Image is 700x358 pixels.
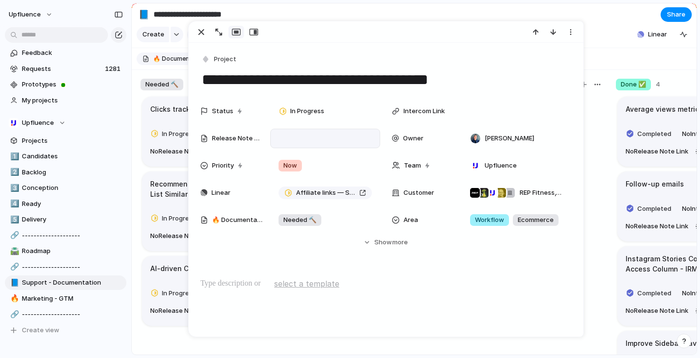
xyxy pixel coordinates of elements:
span: In Progress [162,214,196,223]
button: 🔥 [9,294,18,304]
span: Upfluence [22,118,54,128]
span: Done ✅ [621,80,646,89]
a: Projects [5,134,126,148]
div: 🔥 [10,293,17,304]
a: 🔗-------------------- [5,228,126,243]
button: 🛣️ [9,246,18,256]
span: Priority [212,161,234,170]
span: Workflow [475,215,504,225]
span: Ecommerce [518,215,554,225]
span: Delivery [22,215,123,224]
span: 1281 [105,64,122,74]
button: 🔗 [9,262,18,272]
a: 4️⃣Ready [5,197,126,211]
span: No Release Note Link [626,222,688,231]
span: In Progress [162,289,196,298]
span: Backlog [22,168,123,177]
span: Upfluence [9,10,41,19]
span: -------------------- [22,309,123,319]
span: Completed [637,289,671,298]
span: Needed 🔨 [145,80,178,89]
span: more [392,238,408,247]
span: REP Fitness , Crocodilecloth , Upfluence , Stay Influence , Like A Bandit , [DOMAIN_NAME] , Carat... [520,188,563,198]
span: Create [142,30,164,39]
span: 4 [656,80,660,89]
div: Recommend Influencers Based on List SimilarityIn ProgressNoIntercom LinkNoRelease Note Link [142,171,285,251]
span: My projects [22,96,123,105]
a: 1️⃣Candidates [5,149,126,164]
span: No Release Note Link [626,147,688,156]
button: select a template [273,276,341,291]
span: Completed [637,129,671,139]
a: Requests1281 [5,62,126,76]
button: Completed [623,126,678,142]
span: In Progress [290,106,324,116]
a: 📘Support - Documentation [5,275,126,290]
div: 🛣️ [10,246,17,257]
a: 🔥Marketing - GTM [5,291,126,306]
button: Upfluence [4,7,58,22]
button: 5️⃣ [9,215,18,224]
span: No Release Note Link [150,231,213,241]
button: 📘 [9,278,18,288]
span: Marketing - GTM [22,294,123,304]
a: Prototypes [5,77,126,92]
div: 🔗 [10,309,17,320]
span: Team [404,161,421,170]
button: In Progress [148,286,202,301]
span: Support - Documentation [22,278,123,288]
span: Owner [403,134,423,143]
div: 🔗-------------------- [5,307,126,322]
div: Clicks tracking for influencer linksIn ProgressNoIntercom LinkNoRelease Note Link [142,97,285,167]
div: 3️⃣ [10,183,17,194]
button: In Progress [148,211,202,226]
h1: AI-driven Campaign Creation [150,263,250,274]
span: Prototypes [22,80,123,89]
span: Create view [22,325,59,335]
button: Upfluence [5,116,126,130]
span: Share [667,10,685,19]
span: Projects [22,136,123,146]
span: Linear [211,188,230,198]
span: Show [374,238,392,247]
div: 1️⃣ [10,151,17,162]
span: Status [212,106,233,116]
button: 2️⃣ [9,168,18,177]
span: Customer [403,188,434,198]
div: 🔗 [10,230,17,241]
span: Ready [22,199,123,209]
a: 🔗-------------------- [5,260,126,274]
span: -------------------- [22,262,123,272]
a: 5️⃣Delivery [5,212,126,227]
a: My projects [5,93,126,108]
button: 🔗 [9,309,18,319]
button: Completed [623,201,678,217]
h1: Follow-up emails [626,179,684,189]
button: Create [137,27,169,42]
span: Linear [648,30,667,39]
span: Roadmap [22,246,123,256]
span: Now [283,161,297,170]
span: Conception [22,183,123,193]
span: select a template [274,278,339,290]
button: 4️⃣ [9,199,18,209]
button: Completed [623,286,678,301]
a: 2️⃣Backlog [5,165,126,180]
div: 📘 [139,8,149,21]
div: 3️⃣Conception [5,181,126,195]
div: 🔗 [10,261,17,273]
div: 4️⃣ [10,198,17,209]
button: 📘 [136,7,152,22]
a: 🛣️Roadmap [5,244,126,258]
a: Feedback [5,46,126,60]
span: [PERSON_NAME] [485,134,534,143]
div: 2️⃣ [10,167,17,178]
